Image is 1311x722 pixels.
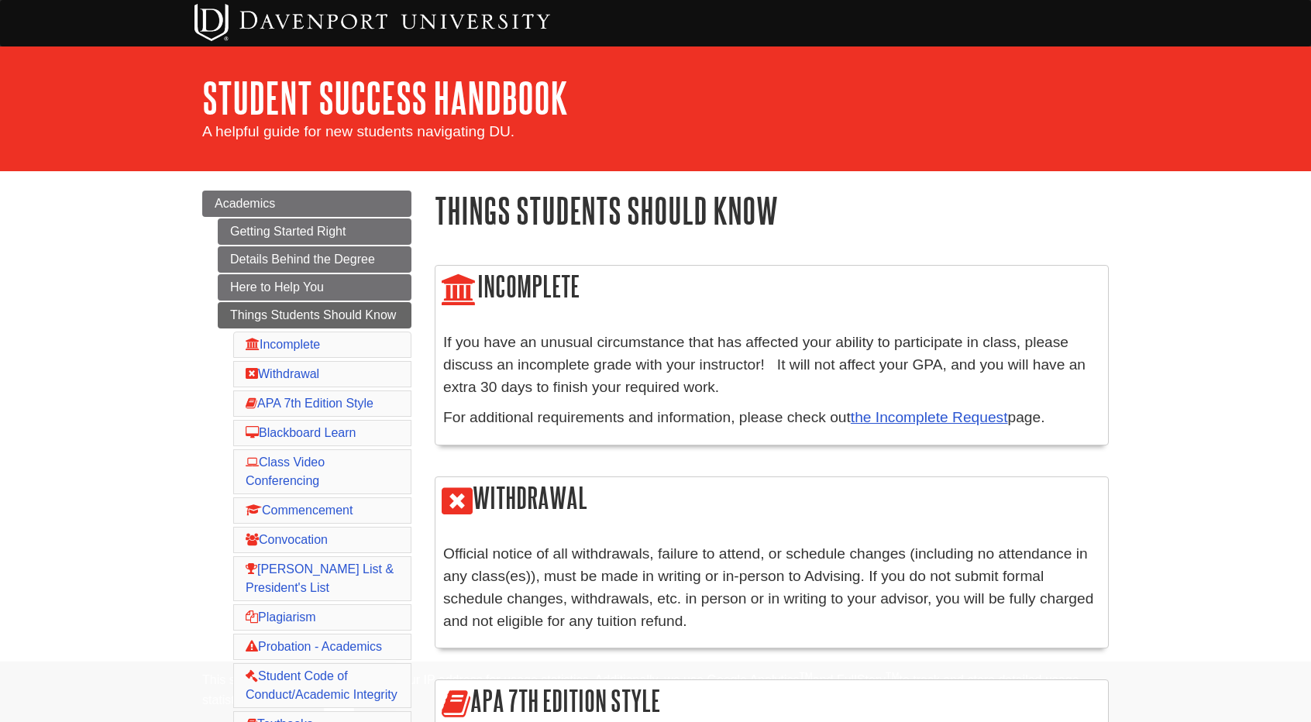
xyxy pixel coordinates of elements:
[246,504,353,517] a: Commencement
[246,367,319,380] a: Withdrawal
[246,338,320,351] a: Incomplete
[218,274,411,301] a: Here to Help You
[218,246,411,273] a: Details Behind the Degree
[218,218,411,245] a: Getting Started Right
[443,407,1100,429] p: For additional requirements and information, please check out page.
[246,533,328,546] a: Convocation
[851,409,1008,425] a: the Incomplete Request
[202,191,411,217] a: Academics
[215,197,275,210] span: Academics
[194,4,550,41] img: Davenport University
[246,397,373,410] a: APA 7th Edition Style
[202,74,568,122] a: Student Success Handbook
[435,266,1108,310] h2: Incomplete
[246,456,325,487] a: Class Video Conferencing
[246,669,397,701] a: Student Code of Conduct/Academic Integrity
[246,562,394,594] a: [PERSON_NAME] List & President's List
[435,191,1109,230] h1: Things Students Should Know
[218,302,411,328] a: Things Students Should Know
[246,640,382,653] a: Probation - Academics
[443,332,1100,398] p: If you have an unusual circumstance that has affected your ability to participate in class, pleas...
[435,477,1108,521] h2: Withdrawal
[246,426,356,439] a: Blackboard Learn
[202,123,514,139] span: A helpful guide for new students navigating DU.
[443,543,1100,632] p: Official notice of all withdrawals, failure to attend, or schedule changes (including no attendan...
[246,610,316,624] a: Plagiarism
